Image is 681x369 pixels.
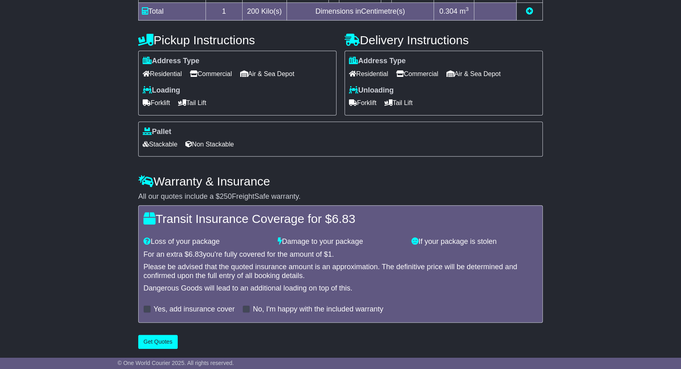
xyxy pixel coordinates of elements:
span: m [459,7,469,15]
span: 250 [220,192,232,200]
div: Damage to your package [274,237,408,246]
td: Kilo(s) [242,3,287,21]
span: Commercial [190,68,232,80]
div: Loss of your package [139,237,274,246]
span: 6.83 [189,250,203,258]
span: 0.304 [439,7,457,15]
td: Dimensions in Centimetre(s) [287,3,434,21]
span: Tail Lift [178,97,206,109]
span: Residential [143,68,182,80]
h4: Warranty & Insurance [138,175,543,188]
label: Pallet [143,128,171,136]
label: Address Type [349,57,406,66]
div: All our quotes include a $ FreightSafe warranty. [138,192,543,201]
td: Total [139,3,206,21]
label: Yes, add insurance cover [154,305,235,314]
div: Dangerous Goods will lead to an additional loading on top of this. [143,284,538,293]
span: Forklift [349,97,376,109]
span: 6.83 [332,212,355,225]
label: Unloading [349,86,394,95]
span: 1 [328,250,332,258]
a: Add new item [526,7,533,15]
label: No, I'm happy with the included warranty [253,305,383,314]
sup: 3 [465,6,469,12]
h4: Transit Insurance Coverage for $ [143,212,538,225]
span: 200 [247,7,259,15]
span: Air & Sea Depot [446,68,501,80]
div: If your package is stolen [407,237,542,246]
span: Commercial [396,68,438,80]
td: 1 [206,3,243,21]
span: Residential [349,68,388,80]
h4: Delivery Instructions [345,33,543,47]
label: Address Type [143,57,199,66]
label: Loading [143,86,180,95]
h4: Pickup Instructions [138,33,336,47]
span: Tail Lift [384,97,413,109]
span: Forklift [143,97,170,109]
span: Non Stackable [185,138,234,150]
button: Get Quotes [138,335,178,349]
div: For an extra $ you're fully covered for the amount of $ . [143,250,538,259]
span: © One World Courier 2025. All rights reserved. [118,360,234,366]
span: Air & Sea Depot [240,68,295,80]
span: Stackable [143,138,177,150]
div: Please be advised that the quoted insurance amount is an approximation. The definitive price will... [143,263,538,280]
